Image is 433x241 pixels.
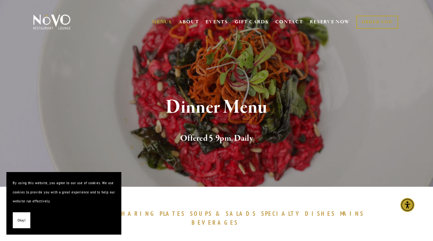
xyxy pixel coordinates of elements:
button: Okay! [13,212,30,229]
div: Accessibility Menu [400,198,414,212]
a: GIFT CARDS [235,16,269,28]
section: Cookie banner [6,172,121,235]
h2: Offered 5-9pm, Daily [43,132,390,145]
span: & [216,210,223,217]
a: ABOUT [179,19,199,25]
a: SHARINGPLATES [118,210,188,217]
span: SOUPS [190,210,212,217]
a: MENUS [152,19,172,25]
a: CONTACT [275,16,303,28]
p: By using this website, you agree to our use of cookies. We use cookies to provide you with a grea... [13,178,115,206]
span: BEVERAGES [192,219,238,226]
span: SPECIALTY [261,210,302,217]
a: BEVERAGES [192,219,241,226]
span: PLATES [160,210,186,217]
a: ORDER NOW [356,16,398,29]
a: MAINS [340,210,367,217]
span: MAINS [340,210,364,217]
a: SPECIALTYDISHES [261,210,338,217]
a: RESERVE NOW [310,16,350,28]
a: EVENTS [206,19,228,25]
span: SHARING [118,210,156,217]
span: SALADS [226,210,256,217]
span: DISHES [305,210,335,217]
img: Novo Restaurant &amp; Lounge [32,14,72,30]
h1: Dinner Menu [43,97,390,118]
a: SOUPS&SALADS [190,210,259,217]
span: Okay! [18,216,26,225]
